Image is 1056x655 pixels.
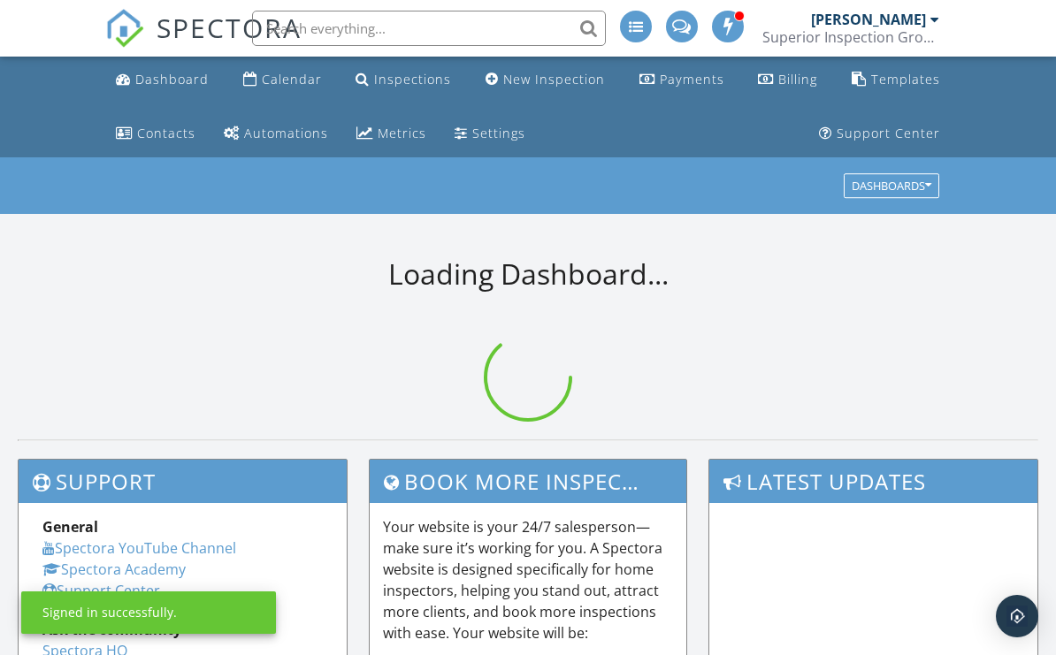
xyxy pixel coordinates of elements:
[252,11,606,46] input: Search everything...
[837,125,940,141] div: Support Center
[349,118,433,150] a: Metrics
[871,71,940,88] div: Templates
[503,71,605,88] div: New Inspection
[236,64,329,96] a: Calendar
[42,538,236,558] a: Spectora YouTube Channel
[42,581,160,600] a: Support Center
[378,125,426,141] div: Metrics
[383,516,674,644] p: Your website is your 24/7 salesperson—make sure it’s working for you. A Spectora website is desig...
[632,64,731,96] a: Payments
[109,118,203,150] a: Contacts
[811,11,926,28] div: [PERSON_NAME]
[448,118,532,150] a: Settings
[262,71,322,88] div: Calendar
[42,560,186,579] a: Spectora Academy
[709,460,1037,503] h3: Latest Updates
[105,9,144,48] img: The Best Home Inspection Software - Spectora
[751,64,824,96] a: Billing
[137,125,195,141] div: Contacts
[844,174,939,199] button: Dashboards
[374,71,451,88] div: Inspections
[478,64,612,96] a: New Inspection
[105,24,302,61] a: SPECTORA
[370,460,687,503] h3: Book More Inspections
[812,118,947,150] a: Support Center
[157,9,302,46] span: SPECTORA
[217,118,335,150] a: Automations (Advanced)
[42,604,177,621] div: Signed in successfully.
[472,125,525,141] div: Settings
[996,595,1038,637] div: Open Intercom Messenger
[348,64,458,96] a: Inspections
[778,71,817,88] div: Billing
[135,71,209,88] div: Dashboard
[845,64,947,96] a: Templates
[244,125,328,141] div: Automations
[42,517,98,537] strong: General
[109,64,216,96] a: Dashboard
[660,71,724,88] div: Payments
[19,460,347,503] h3: Support
[852,180,931,193] div: Dashboards
[762,28,939,46] div: Superior Inspection Group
